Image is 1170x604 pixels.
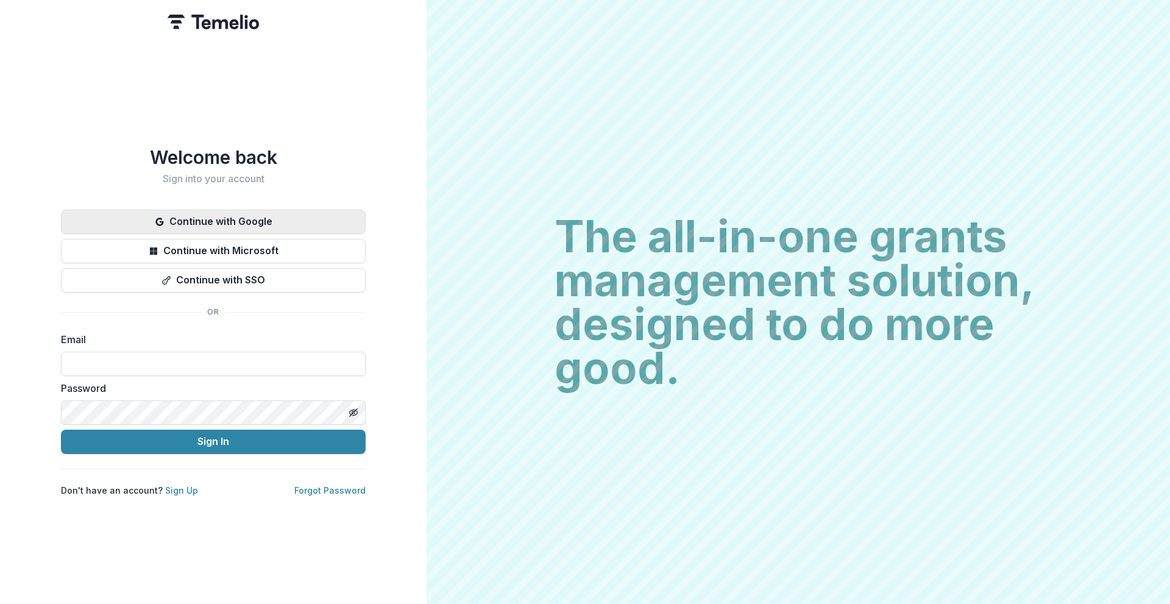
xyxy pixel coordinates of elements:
p: Don't have an account? [61,484,198,497]
a: Sign Up [165,485,198,496]
h1: Welcome back [61,146,366,168]
label: Email [61,332,358,347]
button: Sign In [61,430,366,454]
button: Continue with Google [61,210,366,234]
a: Forgot Password [294,485,366,496]
button: Toggle password visibility [344,403,363,422]
label: Password [61,381,358,396]
button: Continue with SSO [61,268,366,293]
img: Temelio [168,15,259,29]
h2: Sign into your account [61,173,366,185]
button: Continue with Microsoft [61,239,366,263]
